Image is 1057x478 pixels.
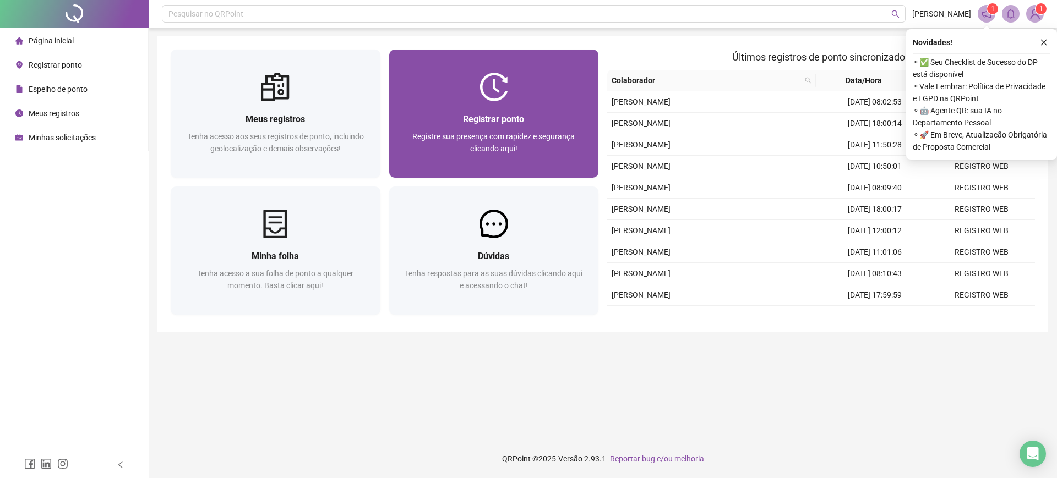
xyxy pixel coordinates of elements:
[1039,5,1043,13] span: 1
[29,109,79,118] span: Meus registros
[612,248,671,256] span: [PERSON_NAME]
[913,105,1050,129] span: ⚬ 🤖 Agente QR: sua IA no Departamento Pessoal
[928,241,1035,263] td: REGISTRO WEB
[821,220,928,241] td: [DATE] 12:00:12
[821,284,928,306] td: [DATE] 17:59:59
[913,56,1050,80] span: ⚬ ✅ Seu Checklist de Sucesso do DP está disponível
[405,269,582,290] span: Tenha respostas para as suas dúvidas clicando aqui e acessando o chat!
[913,129,1050,153] span: ⚬ 🚀 Em Breve, Atualização Obrigatória de Proposta Comercial
[15,61,23,69] span: environment
[816,70,920,91] th: Data/Hora
[612,183,671,192] span: [PERSON_NAME]
[612,74,800,86] span: Colaborador
[1040,39,1048,46] span: close
[252,251,299,261] span: Minha folha
[821,134,928,156] td: [DATE] 11:50:28
[171,50,380,178] a: Meus registrosTenha acesso aos seus registros de ponto, incluindo geolocalização e demais observa...
[171,186,380,315] a: Minha folhaTenha acesso a sua folha de ponto a qualquer momento. Basta clicar aqui!
[821,241,928,263] td: [DATE] 11:01:06
[821,199,928,220] td: [DATE] 18:00:17
[389,186,599,315] a: DúvidasTenha respostas para as suas dúvidas clicando aqui e acessando o chat!
[29,36,74,45] span: Página inicial
[913,80,1050,105] span: ⚬ Vale Lembrar: Política de Privacidade e LGPD na QRPoint
[987,3,998,14] sup: 1
[928,177,1035,199] td: REGISTRO WEB
[820,74,907,86] span: Data/Hora
[57,458,68,469] span: instagram
[821,91,928,113] td: [DATE] 08:02:53
[821,263,928,284] td: [DATE] 08:10:43
[803,72,814,89] span: search
[15,109,23,117] span: clock-circle
[15,37,23,45] span: home
[29,133,96,142] span: Minhas solicitações
[821,306,928,327] td: [DATE] 12:10:00
[41,458,52,469] span: linkedin
[928,199,1035,220] td: REGISTRO WEB
[29,61,82,69] span: Registrar ponto
[912,8,971,20] span: [PERSON_NAME]
[913,36,952,48] span: Novidades !
[612,97,671,106] span: [PERSON_NAME]
[928,306,1035,327] td: REGISTRO WEB
[610,454,704,463] span: Reportar bug e/ou melhoria
[982,9,991,19] span: notification
[612,226,671,235] span: [PERSON_NAME]
[821,113,928,134] td: [DATE] 18:00:14
[805,77,811,84] span: search
[15,85,23,93] span: file
[612,205,671,213] span: [PERSON_NAME]
[1006,9,1016,19] span: bell
[821,156,928,177] td: [DATE] 10:50:01
[389,50,599,178] a: Registrar pontoRegistre sua presença com rapidez e segurança clicando aqui!
[891,10,900,18] span: search
[928,263,1035,284] td: REGISTRO WEB
[612,269,671,278] span: [PERSON_NAME]
[412,132,575,153] span: Registre sua presença com rapidez e segurança clicando aqui!
[612,140,671,149] span: [PERSON_NAME]
[117,461,124,469] span: left
[928,156,1035,177] td: REGISTRO WEB
[612,162,671,171] span: [PERSON_NAME]
[478,251,509,261] span: Dúvidas
[1036,3,1047,14] sup: Atualize o seu contato no menu Meus Dados
[821,177,928,199] td: [DATE] 08:09:40
[732,51,910,63] span: Últimos registros de ponto sincronizados
[1020,441,1046,467] div: Open Intercom Messenger
[991,5,995,13] span: 1
[29,85,88,94] span: Espelho de ponto
[612,119,671,128] span: [PERSON_NAME]
[612,290,671,299] span: [PERSON_NAME]
[15,134,23,141] span: schedule
[558,454,582,463] span: Versão
[24,458,35,469] span: facebook
[1027,6,1043,22] img: 82100
[928,220,1035,241] td: REGISTRO WEB
[187,132,364,153] span: Tenha acesso aos seus registros de ponto, incluindo geolocalização e demais observações!
[197,269,353,290] span: Tenha acesso a sua folha de ponto a qualquer momento. Basta clicar aqui!
[149,439,1057,478] footer: QRPoint © 2025 - 2.93.1 -
[928,284,1035,306] td: REGISTRO WEB
[246,114,305,124] span: Meus registros
[463,114,524,124] span: Registrar ponto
